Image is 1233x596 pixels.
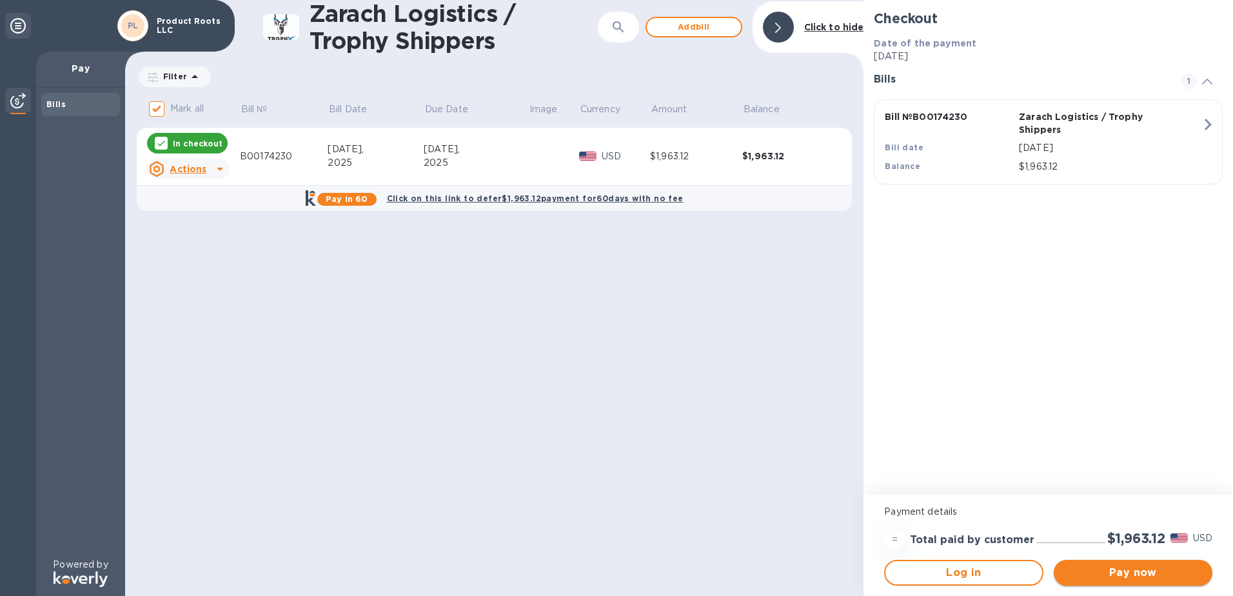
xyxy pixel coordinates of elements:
u: Actions [170,164,206,174]
button: Log in [884,560,1043,586]
h3: Bills [874,74,1166,86]
p: Amount [651,103,687,116]
p: Zarach Logistics / Trophy Shippers [1019,110,1148,136]
p: Balance [744,103,780,116]
span: Log in [896,565,1031,581]
p: $1,963.12 [1019,160,1201,174]
p: Payment details [884,505,1212,519]
span: Bill № [241,103,284,116]
p: Bill Date [329,103,367,116]
p: Bill № [241,103,268,116]
div: B00174230 [240,150,328,163]
p: USD [1193,531,1212,545]
h2: Checkout [874,10,1223,26]
span: Add bill [657,19,731,35]
div: 2025 [328,156,424,170]
img: USD [1170,533,1188,542]
div: 2025 [424,156,528,170]
p: Powered by [53,558,108,571]
span: Due Date [425,103,485,116]
span: 1 [1181,74,1197,89]
b: Pay in 60 [326,194,368,204]
img: Logo [54,571,108,587]
p: Image [529,103,558,116]
p: Mark all [170,102,204,115]
h2: $1,963.12 [1107,530,1165,546]
div: $1,963.12 [742,150,834,163]
p: Currency [580,103,620,116]
img: USD [579,152,597,161]
h3: Total paid by customer [910,534,1034,546]
div: = [884,529,905,550]
b: Bills [46,99,66,109]
p: Bill № B00174230 [885,110,1014,123]
div: [DATE], [424,143,528,156]
p: Filter [158,71,187,82]
button: Pay now [1054,560,1212,586]
p: Due Date [425,103,468,116]
p: In checkout [173,138,222,149]
p: Product Roots LLC [157,17,221,35]
b: PL [128,21,139,30]
span: Bill Date [329,103,384,116]
span: Amount [651,103,704,116]
b: Date of the payment [874,38,976,48]
p: [DATE] [1019,141,1201,155]
button: Addbill [646,17,742,37]
p: [DATE] [874,50,1223,63]
b: Balance [885,161,920,171]
span: Balance [744,103,796,116]
p: Pay [46,62,115,75]
button: Bill №B00174230Zarach Logistics / Trophy ShippersBill date[DATE]Balance$1,963.12 [874,99,1223,184]
b: Bill date [885,143,923,152]
div: $1,963.12 [650,150,742,163]
p: USD [602,150,650,163]
span: Pay now [1064,565,1202,581]
div: [DATE], [328,143,424,156]
b: Click to hide [804,22,864,32]
b: Click on this link to defer $1,963.12 payment for 60 days with no fee [387,194,684,203]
